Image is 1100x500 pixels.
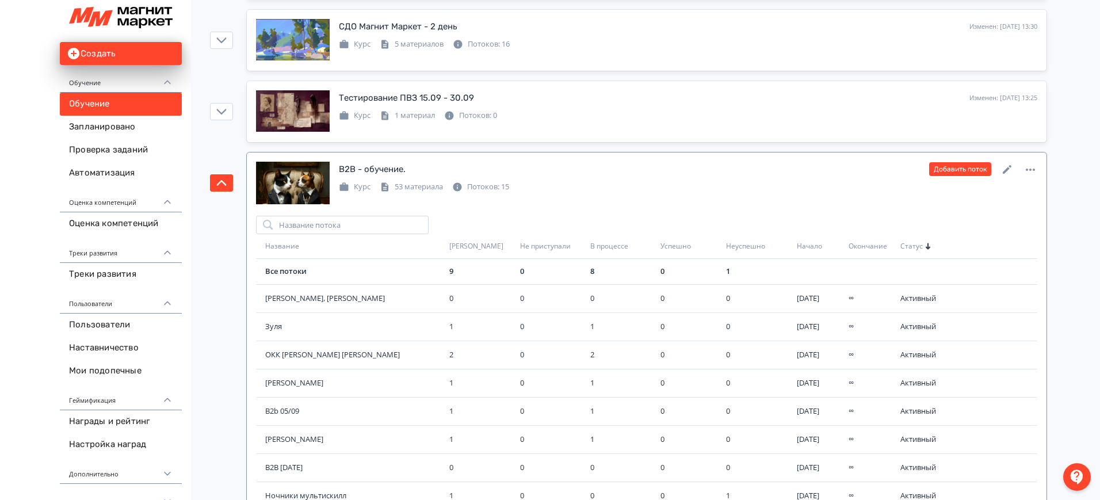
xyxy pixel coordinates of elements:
[444,110,497,121] div: Потоков: 0
[69,7,173,28] img: https://files.teachbase.ru/system/slaveaccount/57079/logo/medium-e76e9250e9e9211827b1f0905568c702...
[726,406,792,417] div: 0
[339,91,474,105] div: Тестирование ПВЗ 15.09 - 30.09
[449,349,515,361] div: 2
[726,266,792,277] div: 1
[339,110,371,121] div: Курс
[449,321,515,333] div: 1
[449,377,515,389] div: 1
[726,462,792,474] div: 0
[60,235,182,263] div: Треки развития
[452,181,509,193] div: Потоков: 15
[849,462,896,474] div: ∞
[60,162,182,185] a: Автоматизация
[900,377,967,389] div: Активный
[520,462,586,474] div: 0
[60,139,182,162] a: Проверка заданий
[60,410,182,433] a: Награды и рейтинг
[660,293,722,304] div: 0
[60,185,182,212] div: Оценка компетенций
[60,116,182,139] a: Запланировано
[449,242,515,251] div: [PERSON_NAME]
[726,242,792,251] div: Неуспешно
[797,406,844,417] div: 5 сент. 2025
[520,377,586,389] div: 0
[265,406,445,417] span: B2b 05/09
[265,242,299,251] span: Название
[60,433,182,456] a: Настройка наград
[590,406,655,417] div: 1
[449,406,515,417] div: 1
[265,462,445,474] a: B2B [DATE]
[339,20,457,33] div: СДО Магнит Маркет - 2 день
[60,360,182,383] a: Мои подопечные
[265,434,445,445] a: [PERSON_NAME]
[60,286,182,314] div: Пользователи
[900,406,967,417] div: Активный
[520,293,586,304] div: 0
[969,22,1037,32] div: Изменен: [DATE] 13:30
[449,434,515,445] div: 1
[590,266,655,277] div: 8
[726,377,792,389] div: 0
[929,162,991,176] button: Добавить поток
[660,266,722,277] div: 0
[520,349,586,361] div: 0
[380,181,443,193] div: 53 материала
[900,242,923,251] span: Статус
[265,293,445,304] a: [PERSON_NAME], [PERSON_NAME]
[797,377,844,389] div: 23 окт. 2024
[60,337,182,360] a: Наставничество
[660,321,722,333] div: 0
[900,321,967,333] div: Активный
[590,434,655,445] div: 1
[797,321,844,333] div: 1 окт. 2024
[590,293,655,304] div: 0
[265,321,445,333] a: Зуля
[726,321,792,333] div: 0
[660,406,722,417] div: 0
[797,434,844,445] div: 20 мая 2025
[520,266,586,277] div: 0
[265,349,445,361] a: ОКК [PERSON_NAME] [PERSON_NAME]
[453,39,510,50] div: Потоков: 16
[60,93,182,116] a: Обучение
[520,321,586,333] div: 0
[849,406,896,417] div: ∞
[60,383,182,410] div: Геймификация
[900,349,967,361] div: Активный
[265,377,445,389] a: [PERSON_NAME]
[660,349,722,361] div: 0
[339,163,406,176] div: B2B - обучение.
[797,462,844,474] div: 20 нояб. 2024
[449,462,515,474] div: 0
[726,293,792,304] div: 0
[660,377,722,389] div: 0
[520,242,586,251] div: Не приступали
[60,456,182,484] div: Дополнительно
[900,293,967,304] div: Активный
[849,293,896,304] div: ∞
[849,377,896,389] div: ∞
[849,242,887,251] span: Окончание
[590,349,655,361] div: 2
[900,434,967,445] div: Активный
[660,434,722,445] div: 0
[449,293,515,304] div: 0
[900,462,967,474] div: Активный
[590,462,655,474] div: 0
[849,434,896,445] div: ∞
[339,181,371,193] div: Курс
[520,434,586,445] div: 0
[380,110,435,121] div: 1 материал
[726,349,792,361] div: 0
[969,93,1037,103] div: Изменен: [DATE] 13:25
[590,377,655,389] div: 1
[590,321,655,333] div: 1
[797,293,844,304] div: 4 дек. 2024
[60,314,182,337] a: Пользователи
